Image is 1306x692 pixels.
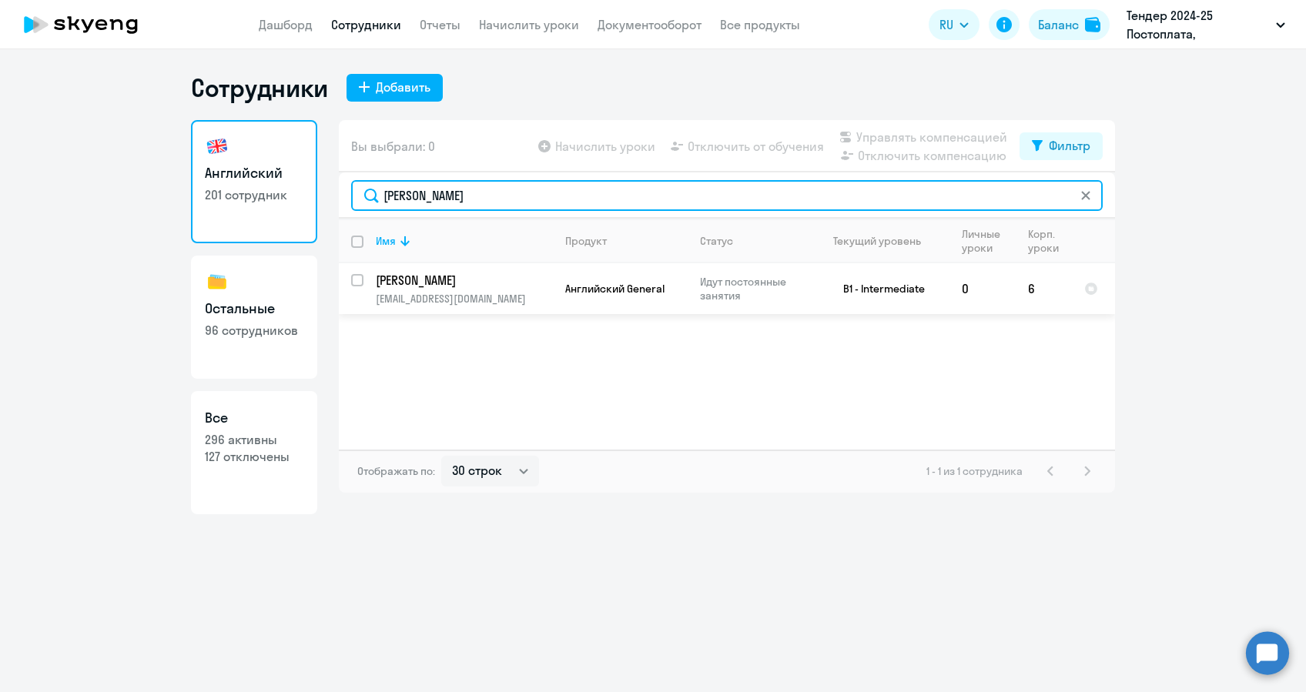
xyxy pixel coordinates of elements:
td: B1 - Intermediate [806,263,949,314]
input: Поиск по имени, email, продукту или статусу [351,180,1103,211]
a: Отчеты [420,17,460,32]
div: Текущий уровень [819,234,949,248]
h3: Все [205,408,303,428]
button: Фильтр [1020,132,1103,160]
div: Корп. уроки [1028,227,1061,255]
div: Баланс [1038,15,1079,34]
div: Статус [700,234,733,248]
p: Идут постоянные занятия [700,275,805,303]
p: 96 сотрудников [205,322,303,339]
td: 6 [1016,263,1072,314]
button: Тендер 2024-25 Постоплата, [GEOGRAPHIC_DATA], ООО [1119,6,1293,43]
div: Личные уроки [962,227,1005,255]
div: Продукт [565,234,607,248]
h3: Остальные [205,299,303,319]
a: Все296 активны127 отключены [191,391,317,514]
div: Личные уроки [962,227,1015,255]
span: Отображать по: [357,464,435,478]
p: 296 активны [205,431,303,448]
p: Тендер 2024-25 Постоплата, [GEOGRAPHIC_DATA], ООО [1127,6,1270,43]
img: balance [1085,17,1100,32]
span: Английский General [565,282,665,296]
a: Сотрудники [331,17,401,32]
a: [PERSON_NAME] [376,272,552,289]
img: others [205,269,229,294]
div: Текущий уровень [833,234,921,248]
img: english [205,134,229,159]
div: Фильтр [1049,136,1090,155]
span: RU [939,15,953,34]
button: RU [929,9,979,40]
span: 1 - 1 из 1 сотрудника [926,464,1023,478]
a: Все продукты [720,17,800,32]
button: Балансbalance [1029,9,1110,40]
a: Английский201 сотрудник [191,120,317,243]
p: [EMAIL_ADDRESS][DOMAIN_NAME] [376,292,552,306]
div: Корп. уроки [1028,227,1071,255]
div: Имя [376,234,396,248]
div: Добавить [376,78,430,96]
p: [PERSON_NAME] [376,272,550,289]
a: Документооборот [598,17,702,32]
div: Имя [376,234,552,248]
h1: Сотрудники [191,72,328,103]
p: 201 сотрудник [205,186,303,203]
span: Вы выбрали: 0 [351,137,435,155]
h3: Английский [205,163,303,183]
div: Продукт [565,234,687,248]
a: Дашборд [259,17,313,32]
td: 0 [949,263,1016,314]
a: Начислить уроки [479,17,579,32]
a: Остальные96 сотрудников [191,256,317,379]
div: Статус [700,234,805,248]
button: Добавить [347,74,443,102]
p: 127 отключены [205,448,303,465]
